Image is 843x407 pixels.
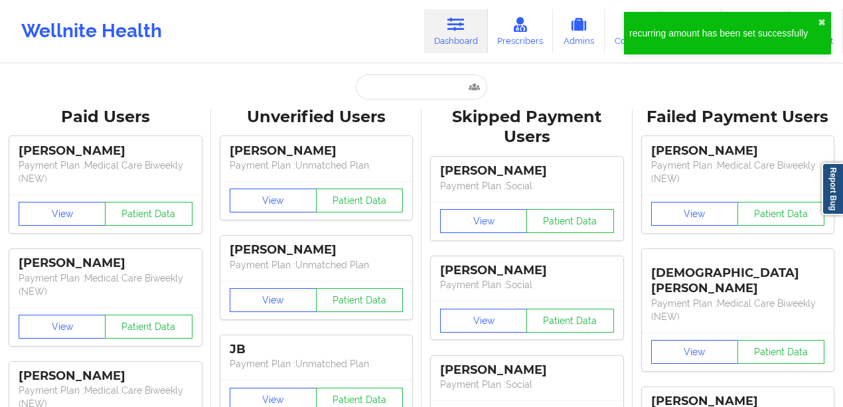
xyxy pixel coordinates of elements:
button: View [440,209,527,233]
p: Payment Plan : Medical Care Biweekly (NEW) [19,272,192,298]
div: JB [230,342,404,357]
a: Report Bug [822,163,843,215]
button: View [230,189,317,212]
p: Payment Plan : Social [440,378,614,391]
button: View [651,202,738,226]
button: Patient Data [526,309,613,333]
button: Patient Data [737,202,824,226]
a: Prescribers [488,9,554,53]
button: Patient Data [105,315,192,339]
p: Payment Plan : Social [440,278,614,291]
button: View [440,309,527,333]
button: close [818,17,826,28]
div: [DEMOGRAPHIC_DATA][PERSON_NAME] [651,256,825,296]
p: Payment Plan : Unmatched Plan [230,357,404,370]
p: Payment Plan : Unmatched Plan [230,159,404,172]
p: Payment Plan : Medical Care Biweekly (NEW) [651,297,825,323]
div: Skipped Payment Users [431,107,623,148]
button: View [19,315,106,339]
button: Patient Data [526,209,613,233]
button: View [651,340,738,364]
button: View [19,202,106,226]
div: [PERSON_NAME] [230,143,404,159]
div: [PERSON_NAME] [440,363,614,378]
button: View [230,288,317,312]
div: [PERSON_NAME] [440,163,614,179]
button: Patient Data [316,288,403,312]
div: [PERSON_NAME] [230,242,404,258]
div: Unverified Users [220,107,413,127]
div: recurring amount has been set successfully [629,27,818,40]
button: Patient Data [105,202,192,226]
button: Patient Data [316,189,403,212]
a: Dashboard [424,9,488,53]
div: Failed Payment Users [642,107,834,127]
p: Payment Plan : Social [440,179,614,193]
div: [PERSON_NAME] [19,143,192,159]
div: [PERSON_NAME] [440,263,614,278]
p: Payment Plan : Medical Care Biweekly (NEW) [19,159,192,185]
button: Patient Data [737,340,824,364]
div: Paid Users [9,107,202,127]
a: Coaches [605,9,660,53]
div: [PERSON_NAME] [19,368,192,384]
div: [PERSON_NAME] [19,256,192,271]
a: Admins [553,9,605,53]
div: [PERSON_NAME] [651,143,825,159]
p: Payment Plan : Unmatched Plan [230,258,404,272]
p: Payment Plan : Medical Care Biweekly (NEW) [651,159,825,185]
